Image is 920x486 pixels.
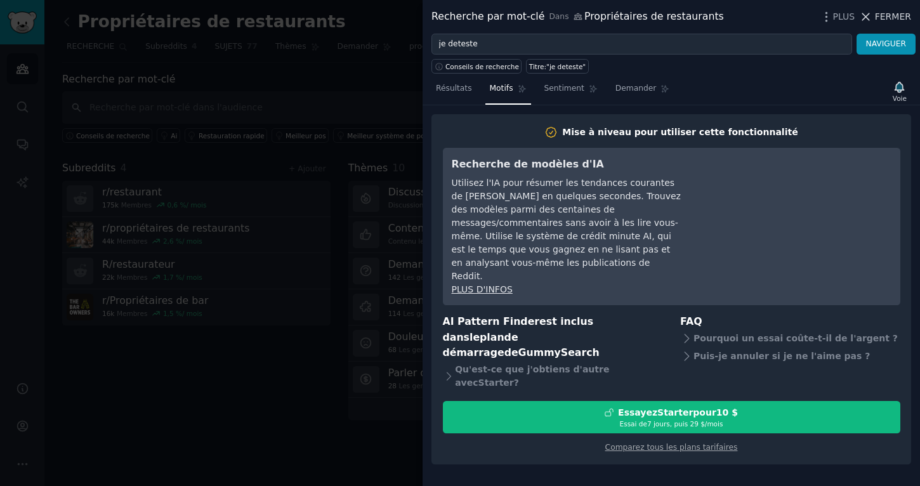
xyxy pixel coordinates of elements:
span: Demander [615,83,657,95]
span: PLUS [833,10,855,23]
span: FERMER [875,10,911,23]
button: EssayezStarterpour10 $Essai de7 jours, puis 29 $/mois [443,401,900,433]
div: Utilisez l'IA pour résumer les tendances courantes de [PERSON_NAME] en quelques secondes. Trouvez... [452,176,683,283]
div: Essai de 7 jours , puis 29 $/ mois [444,419,900,428]
div: Titre:"je deteste" [529,62,586,71]
a: Comparez tous les plans tarifaires [605,443,738,452]
button: PLUS [820,10,855,23]
div: Puis-je annuler si je ne l'aime pas ? [680,348,900,365]
button: FERMER [859,10,911,23]
span: Sentiment [544,83,584,95]
input: Essayez un mot-clé lié à votre entreprise [431,34,852,55]
div: Voie [893,94,907,103]
h3: Recherche de modèles d'IA [452,157,683,173]
button: NAVIGUER [857,34,916,55]
a: Demander [611,79,674,105]
a: PLUS D'INFOS [452,284,513,294]
span: Dans [549,11,568,23]
span: GummySearch [518,346,600,358]
a: Motifs [485,79,531,105]
iframe: Lecteur vidéo YouTube [701,157,891,252]
span: Conseils de recherche [445,62,519,71]
button: Voie [888,78,911,105]
button: Conseils de recherche [431,59,522,74]
h3: FAQ [680,314,900,330]
span: Motifs [490,83,513,95]
h3: AI Pattern Finder est inclus dans plan de [443,314,663,361]
span: le [470,331,480,343]
span: Résultats [436,83,472,95]
div: Recherche par mot-clé Propriétaires de restaurants [431,9,724,25]
a: Résultats [431,79,476,105]
div: Mise à niveau pour utiliser cette fonctionnalité [562,126,798,139]
a: Titre:"je deteste" [526,59,588,74]
div: Qu'est-ce que j'obtiens d'autre avec Starter ? [443,361,663,392]
div: Pourquoi un essai coûte-t-il de l'argent ? [680,330,900,348]
div: Essayez Starter pour 10 $ [618,406,738,419]
a: Sentiment [540,79,602,105]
